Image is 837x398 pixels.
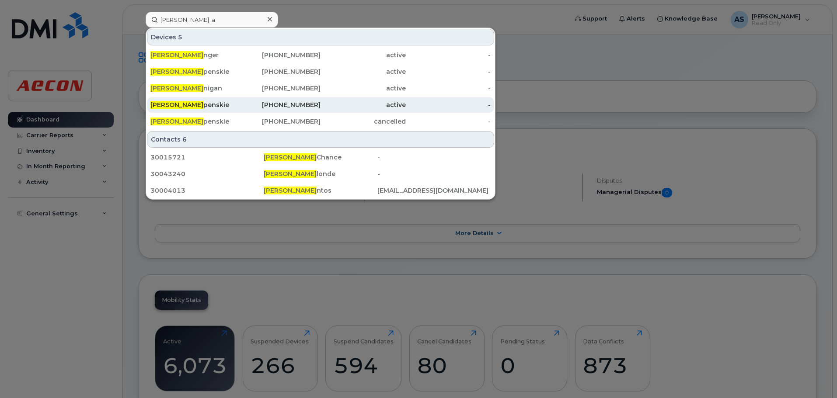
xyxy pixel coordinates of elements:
div: - [377,170,491,178]
span: 5 [178,33,182,42]
div: - [406,100,491,109]
div: penskie [150,100,236,109]
div: [PHONE_NUMBER] [236,51,321,59]
div: [EMAIL_ADDRESS][DOMAIN_NAME] [377,186,491,195]
div: Devices [147,29,494,45]
div: - [406,84,491,93]
span: [PERSON_NAME] [264,187,317,194]
a: [PERSON_NAME]penskie[PHONE_NUMBER]cancelled- [147,114,494,129]
span: [PERSON_NAME] [150,84,203,92]
div: - [377,153,491,162]
div: 30043240 [150,170,264,178]
a: [PERSON_NAME]nger[PHONE_NUMBER]active- [147,47,494,63]
div: penskie [150,117,236,126]
span: 6 [182,135,187,144]
div: [PHONE_NUMBER] [236,117,321,126]
a: 30004013[PERSON_NAME]ntos[EMAIL_ADDRESS][DOMAIN_NAME] [147,183,494,198]
div: active [321,67,406,76]
div: 30004013 [150,186,264,195]
div: active [321,100,406,109]
div: Chance [264,153,377,162]
div: ntos [264,186,377,195]
div: penskie [150,67,236,76]
div: cancelled [321,117,406,126]
span: [PERSON_NAME] [150,101,203,109]
div: [PHONE_NUMBER] [236,84,321,93]
div: [PHONE_NUMBER] [236,67,321,76]
span: [PERSON_NAME] [264,153,317,161]
a: [PERSON_NAME]penskie[PHONE_NUMBER]active- [147,97,494,113]
span: [PERSON_NAME] [150,68,203,76]
div: active [321,84,406,93]
div: active [321,51,406,59]
div: - [406,67,491,76]
a: [PERSON_NAME]penskie[PHONE_NUMBER]active- [147,64,494,80]
div: 30015721 [150,153,264,162]
div: - [406,51,491,59]
div: Contacts [147,131,494,148]
a: 30043240[PERSON_NAME]londe- [147,166,494,182]
div: nger [150,51,236,59]
a: 30015721[PERSON_NAME]Chance- [147,149,494,165]
div: [PHONE_NUMBER] [236,100,321,109]
span: [PERSON_NAME] [150,51,203,59]
div: - [406,117,491,126]
div: nigan [150,84,236,93]
span: [PERSON_NAME] [150,118,203,125]
span: [PERSON_NAME] [264,170,317,178]
a: [PERSON_NAME]nigan[PHONE_NUMBER]active- [147,80,494,96]
div: londe [264,170,377,178]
